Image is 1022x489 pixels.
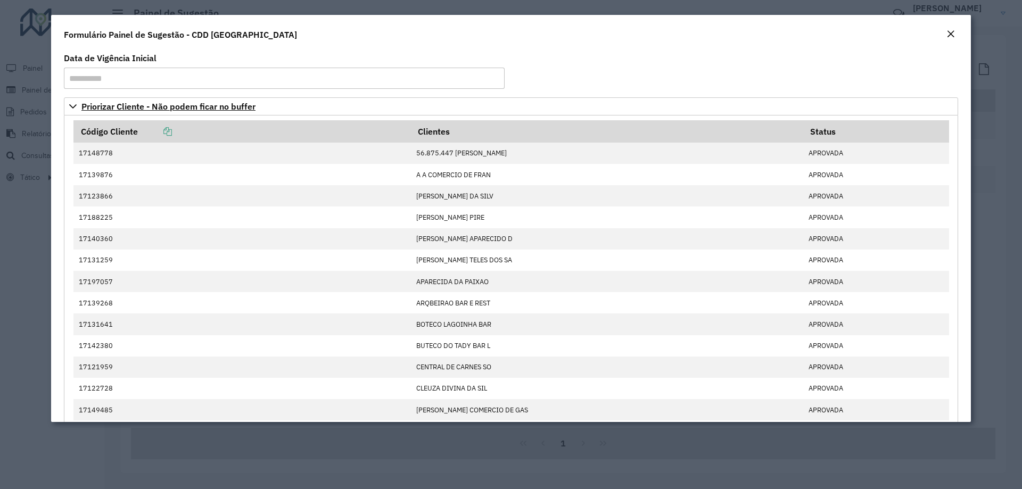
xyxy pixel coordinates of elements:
[411,313,803,335] td: BOTECO LAGOINHA BAR
[803,164,949,185] td: APROVADA
[803,313,949,335] td: APROVADA
[73,143,411,164] td: 17148778
[803,335,949,357] td: APROVADA
[73,271,411,292] td: 17197057
[411,120,803,143] th: Clientes
[73,335,411,357] td: 17142380
[73,399,411,420] td: 17149485
[411,292,803,313] td: ARQBEIRAO BAR E REST
[64,97,958,115] a: Priorizar Cliente - Não podem ficar no buffer
[411,335,803,357] td: BUTECO DO TADY BAR L
[73,120,411,143] th: Código Cliente
[73,206,411,228] td: 17188225
[411,271,803,292] td: APARECIDA DA PAIXAO
[803,120,949,143] th: Status
[81,102,256,111] span: Priorizar Cliente - Não podem ficar no buffer
[411,228,803,250] td: [PERSON_NAME] APARECIDO D
[138,126,172,137] a: Copiar
[803,185,949,206] td: APROVADA
[64,28,297,41] h4: Formulário Painel de Sugestão - CDD [GEOGRAPHIC_DATA]
[803,399,949,420] td: APROVADA
[411,143,803,164] td: 56.875.447 [PERSON_NAME]
[803,206,949,228] td: APROVADA
[73,378,411,399] td: 17122728
[73,313,411,335] td: 17131641
[803,228,949,250] td: APROVADA
[64,52,156,64] label: Data de Vigência Inicial
[73,292,411,313] td: 17139268
[411,164,803,185] td: A A COMERCIO DE FRAN
[803,143,949,164] td: APROVADA
[411,378,803,399] td: CLEUZA DIVINA DA SIL
[946,30,955,38] em: Fechar
[411,206,803,228] td: [PERSON_NAME] PIRE
[803,357,949,378] td: APROVADA
[411,185,803,206] td: [PERSON_NAME] DA SILV
[411,420,803,442] td: DI-TUDO COMERCIAL DE
[73,357,411,378] td: 17121959
[803,420,949,442] td: APROVADA
[73,164,411,185] td: 17139876
[411,357,803,378] td: CENTRAL DE CARNES SO
[943,28,958,42] button: Close
[411,250,803,271] td: [PERSON_NAME] TELES DOS SA
[73,185,411,206] td: 17123866
[73,250,411,271] td: 17131259
[803,250,949,271] td: APROVADA
[73,420,411,442] td: 17141988
[803,292,949,313] td: APROVADA
[803,378,949,399] td: APROVADA
[73,228,411,250] td: 17140360
[803,271,949,292] td: APROVADA
[411,399,803,420] td: [PERSON_NAME] COMERCIO DE GAS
